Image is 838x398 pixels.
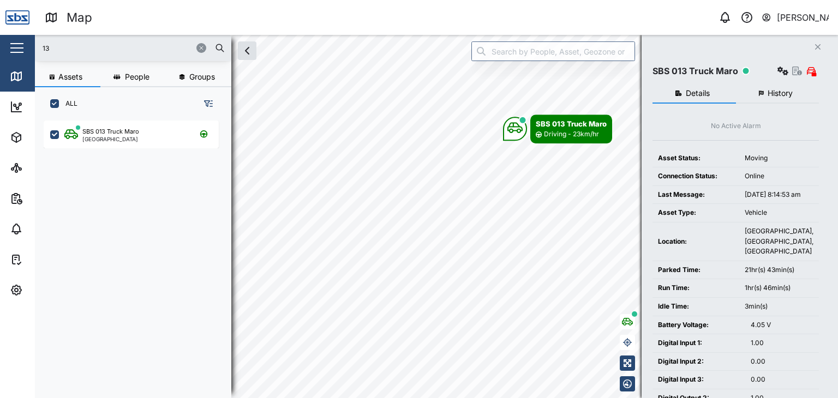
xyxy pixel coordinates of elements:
[686,89,710,97] span: Details
[658,171,734,182] div: Connection Status:
[536,118,607,129] div: SBS 013 Truck Maro
[125,73,149,81] span: People
[28,162,55,174] div: Sites
[658,237,734,247] div: Location:
[745,208,813,218] div: Vehicle
[658,375,740,385] div: Digital Input 3:
[761,10,829,25] button: [PERSON_NAME]
[28,70,53,82] div: Map
[59,99,77,108] label: ALL
[751,357,813,367] div: 0.00
[745,226,813,257] div: [GEOGRAPHIC_DATA], [GEOGRAPHIC_DATA], [GEOGRAPHIC_DATA]
[28,223,62,235] div: Alarms
[768,89,793,97] span: History
[658,320,740,330] div: Battery Voltage:
[82,136,139,142] div: [GEOGRAPHIC_DATA]
[544,129,599,140] div: Driving - 23km/hr
[58,73,82,81] span: Assets
[28,254,58,266] div: Tasks
[658,153,734,164] div: Asset Status:
[5,5,29,29] img: Main Logo
[28,101,77,113] div: Dashboard
[751,320,813,330] div: 4.05 V
[44,117,231,389] div: grid
[658,208,734,218] div: Asset Type:
[745,153,813,164] div: Moving
[751,375,813,385] div: 0.00
[189,73,215,81] span: Groups
[503,114,612,143] div: Map marker
[28,192,65,204] div: Reports
[658,190,734,200] div: Last Message:
[28,284,67,296] div: Settings
[658,338,740,348] div: Digital Input 1:
[745,265,813,275] div: 21hr(s) 43min(s)
[711,121,761,131] div: No Active Alarm
[658,357,740,367] div: Digital Input 2:
[35,35,838,398] canvas: Map
[471,41,635,61] input: Search by People, Asset, Geozone or Place
[41,40,225,56] input: Search assets or drivers
[82,127,139,136] div: SBS 013 Truck Maro
[745,171,813,182] div: Online
[745,301,813,312] div: 3min(s)
[777,11,829,25] div: [PERSON_NAME]
[658,283,734,293] div: Run Time:
[67,8,92,27] div: Map
[28,131,62,143] div: Assets
[653,64,738,78] div: SBS 013 Truck Maro
[658,265,734,275] div: Parked Time:
[745,283,813,293] div: 1hr(s) 46min(s)
[658,301,734,312] div: Idle Time:
[745,190,813,200] div: [DATE] 8:14:53 am
[751,338,813,348] div: 1.00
